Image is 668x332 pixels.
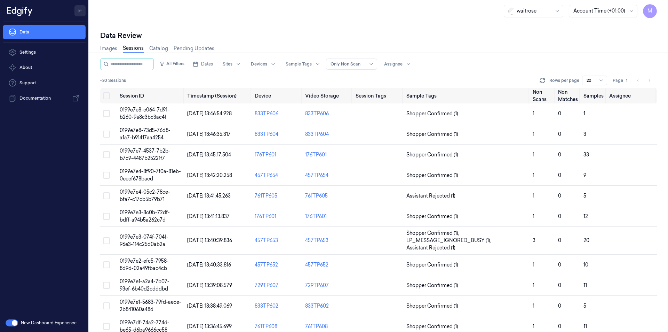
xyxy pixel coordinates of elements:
[406,323,458,330] span: Shopper Confirmed (1)
[533,152,534,158] span: 1
[187,213,230,219] span: [DATE] 13:41:13.837
[558,303,561,309] span: 0
[305,192,328,200] div: 761TP605
[583,110,585,117] span: 1
[174,45,214,52] a: Pending Updates
[190,59,216,70] button: Dates
[103,302,110,309] button: Select row
[255,261,300,269] div: 457TP652
[103,261,110,268] button: Select row
[100,31,657,40] div: Data Review
[558,193,561,199] span: 0
[558,213,561,219] span: 0
[558,282,561,288] span: 0
[583,262,588,268] span: 10
[305,151,327,159] div: 176TP601
[103,323,110,330] button: Select row
[187,131,231,137] span: [DATE] 13:46:35.317
[74,5,86,16] button: Toggle Navigation
[187,262,231,268] span: [DATE] 13:40:33.816
[120,189,170,202] span: 0199e7e4-05c2-78ce-bfa7-c17cb5b79b71
[533,193,534,199] span: 1
[187,282,232,288] span: [DATE] 13:39:08.579
[103,282,110,289] button: Select row
[117,88,184,103] th: Session ID
[406,110,458,117] span: Shopper Confirmed (1)
[613,77,623,84] span: Page
[255,131,300,138] div: 833TP604
[626,77,628,84] span: 1
[103,131,110,138] button: Select row
[533,237,535,244] span: 3
[643,4,657,18] button: M
[255,302,300,310] div: 833TP602
[187,237,232,244] span: [DATE] 13:40:39.836
[103,110,110,117] button: Select row
[3,76,86,90] a: Support
[255,213,300,220] div: 176TP601
[406,244,455,252] span: Assistant Rejected (1)
[558,323,561,330] span: 0
[184,88,252,103] th: Timestamp (Session)
[120,148,170,161] span: 0199e7e7-4537-7b2b-b7c9-4487b25221f7
[583,193,586,199] span: 5
[305,302,329,310] div: 833TP602
[187,152,231,158] span: [DATE] 13:45:17.504
[406,213,458,220] span: Shopper Confirmed (1)
[120,209,170,223] span: 0199e7e3-8c0b-72df-bdff-a94b5a262c7d
[406,261,458,269] span: Shopper Confirmed (1)
[120,127,170,141] span: 0199e7e8-73d5-76d8-a1a7-b91417aa4254
[305,237,328,244] div: 457TP653
[187,303,232,309] span: [DATE] 13:38:49.069
[187,323,232,330] span: [DATE] 13:36:45.699
[644,76,654,85] button: Go to next page
[533,131,534,137] span: 1
[255,192,300,200] div: 761TP605
[187,193,231,199] span: [DATE] 13:41:45.263
[583,152,589,158] span: 33
[558,110,561,117] span: 0
[533,262,534,268] span: 1
[123,45,144,53] a: Sessions
[533,110,534,117] span: 1
[583,303,586,309] span: 5
[305,323,328,330] div: 761TP608
[353,88,403,103] th: Session Tags
[201,61,213,67] span: Dates
[103,92,110,99] button: Select all
[406,192,455,200] span: Assistant Rejected (1)
[120,234,168,247] span: 0199e7e3-074f-704f-96e3-114c25d0ab2a
[305,213,327,220] div: 176TP601
[120,168,181,182] span: 0199e7e4-8f90-7f0a-81eb-0eecf678bacd
[305,172,328,179] div: 457TP654
[305,261,328,269] div: 457TP652
[120,107,169,120] span: 0199e7e8-c064-7d91-b260-9a8c3bc3ac4f
[533,323,534,330] span: 1
[406,302,458,310] span: Shopper Confirmed (1)
[255,323,300,330] div: 761TP608
[103,213,110,220] button: Select row
[583,131,586,137] span: 3
[530,88,555,103] th: Non Scans
[255,110,300,117] div: 833TP606
[633,76,654,85] nav: pagination
[406,172,458,179] span: Shopper Confirmed (1)
[583,323,587,330] span: 11
[3,25,86,39] a: Data
[533,213,534,219] span: 1
[302,88,353,103] th: Video Storage
[404,88,530,103] th: Sample Tags
[3,61,86,75] button: About
[187,172,232,178] span: [DATE] 13:42:20.258
[305,282,329,289] div: 729TP607
[3,45,86,59] a: Settings
[120,278,169,292] span: 0199e7e1-a2a4-7b07-93ef-6b40d2cdddbd
[558,131,561,137] span: 0
[606,88,657,103] th: Assignee
[406,282,458,289] span: Shopper Confirmed (1)
[581,88,606,103] th: Samples
[558,262,561,268] span: 0
[583,282,587,288] span: 11
[103,237,110,244] button: Select row
[583,213,588,219] span: 12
